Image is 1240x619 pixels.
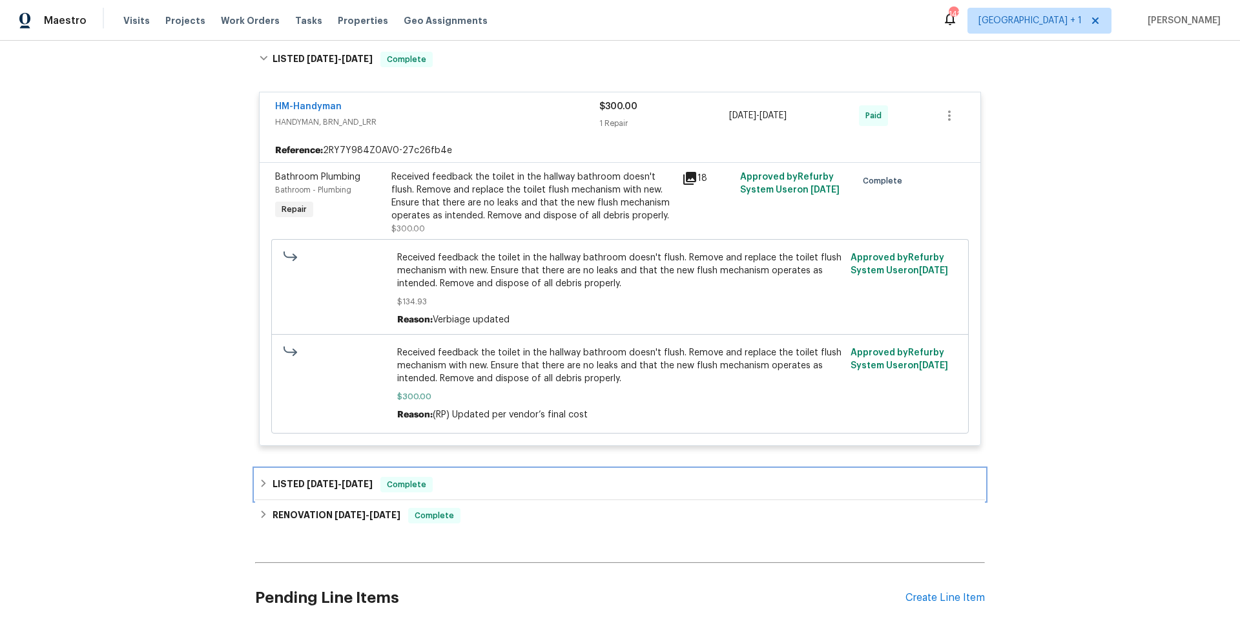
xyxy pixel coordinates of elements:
[273,52,373,67] h6: LISTED
[123,14,150,27] span: Visits
[275,116,599,129] span: HANDYMAN, BRN_AND_LRR
[382,478,431,491] span: Complete
[255,39,985,80] div: LISTED [DATE]-[DATE]Complete
[382,53,431,66] span: Complete
[255,500,985,531] div: RENOVATION [DATE]-[DATE]Complete
[851,253,948,275] span: Approved by Refurby System User on
[295,16,322,25] span: Tasks
[433,410,588,419] span: (RP) Updated per vendor’s final cost
[397,390,843,403] span: $300.00
[919,361,948,370] span: [DATE]
[338,14,388,27] span: Properties
[165,14,205,27] span: Projects
[409,509,459,522] span: Complete
[905,592,985,604] div: Create Line Item
[275,144,323,157] b: Reference:
[949,8,958,21] div: 142
[255,469,985,500] div: LISTED [DATE]-[DATE]Complete
[978,14,1082,27] span: [GEOGRAPHIC_DATA] + 1
[273,477,373,492] h6: LISTED
[397,251,843,290] span: Received feedback the toilet in the hallway bathroom doesn't flush. Remove and replace the toilet...
[275,102,342,111] a: HM-Handyman
[221,14,280,27] span: Work Orders
[391,225,425,233] span: $300.00
[599,117,729,130] div: 1 Repair
[851,348,948,370] span: Approved by Refurby System User on
[863,174,907,187] span: Complete
[335,510,400,519] span: -
[811,185,840,194] span: [DATE]
[307,479,373,488] span: -
[919,266,948,275] span: [DATE]
[275,173,360,182] span: Bathroom Plumbing
[729,111,756,120] span: [DATE]
[275,186,351,194] span: Bathroom - Plumbing
[335,510,366,519] span: [DATE]
[276,203,312,216] span: Repair
[599,102,637,111] span: $300.00
[307,479,338,488] span: [DATE]
[865,109,887,122] span: Paid
[397,410,433,419] span: Reason:
[397,295,843,308] span: $134.93
[397,315,433,324] span: Reason:
[1142,14,1221,27] span: [PERSON_NAME]
[307,54,338,63] span: [DATE]
[397,346,843,385] span: Received feedback the toilet in the hallway bathroom doesn't flush. Remove and replace the toilet...
[404,14,488,27] span: Geo Assignments
[391,171,674,222] div: Received feedback the toilet in the hallway bathroom doesn't flush. Remove and replace the toilet...
[260,139,980,162] div: 2RY7Y984Z0AV0-27c26fb4e
[342,479,373,488] span: [DATE]
[740,173,840,194] span: Approved by Refurby System User on
[759,111,787,120] span: [DATE]
[369,510,400,519] span: [DATE]
[307,54,373,63] span: -
[433,315,510,324] span: Verbiage updated
[44,14,87,27] span: Maestro
[682,171,732,186] div: 18
[729,109,787,122] span: -
[342,54,373,63] span: [DATE]
[273,508,400,523] h6: RENOVATION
